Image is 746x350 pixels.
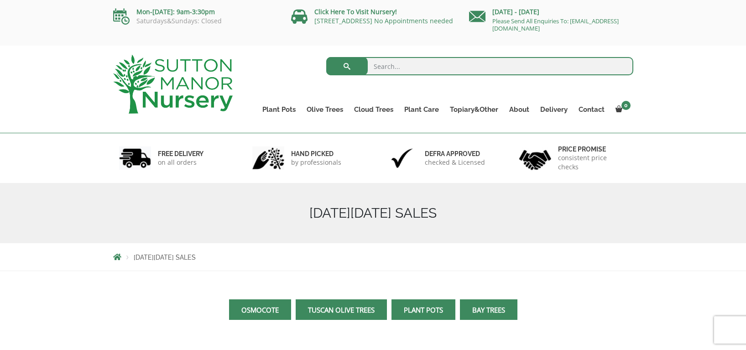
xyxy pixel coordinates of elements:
[134,254,196,261] span: [DATE][DATE] SALES
[460,299,517,320] a: Bay Trees
[119,146,151,170] img: 1.jpg
[492,17,619,32] a: Please Send All Enquiries To: [EMAIL_ADDRESS][DOMAIN_NAME]
[113,55,233,114] img: logo
[113,6,277,17] p: Mon-[DATE]: 9am-3:30pm
[257,103,301,116] a: Plant Pots
[519,144,551,172] img: 4.jpg
[399,103,444,116] a: Plant Care
[252,146,284,170] img: 2.jpg
[391,299,455,320] a: Plant Pots
[504,103,535,116] a: About
[425,158,485,167] p: checked & Licensed
[301,103,349,116] a: Olive Trees
[229,299,291,320] a: Osmocote
[425,150,485,158] h6: Defra approved
[573,103,610,116] a: Contact
[558,153,627,172] p: consistent price checks
[469,6,633,17] p: [DATE] - [DATE]
[113,17,277,25] p: Saturdays&Sundays: Closed
[386,146,418,170] img: 3.jpg
[113,205,633,221] h1: [DATE][DATE] SALES
[349,103,399,116] a: Cloud Trees
[326,57,633,75] input: Search...
[158,158,203,167] p: on all orders
[291,150,341,158] h6: hand picked
[113,253,633,261] nav: Breadcrumbs
[444,103,504,116] a: Topiary&Other
[535,103,573,116] a: Delivery
[610,103,633,116] a: 0
[314,16,453,25] a: [STREET_ADDRESS] No Appointments needed
[314,7,397,16] a: Click Here To Visit Nursery!
[291,158,341,167] p: by professionals
[621,101,631,110] span: 0
[158,150,203,158] h6: FREE DELIVERY
[296,299,387,320] a: Tuscan Olive Trees
[558,145,627,153] h6: Price promise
